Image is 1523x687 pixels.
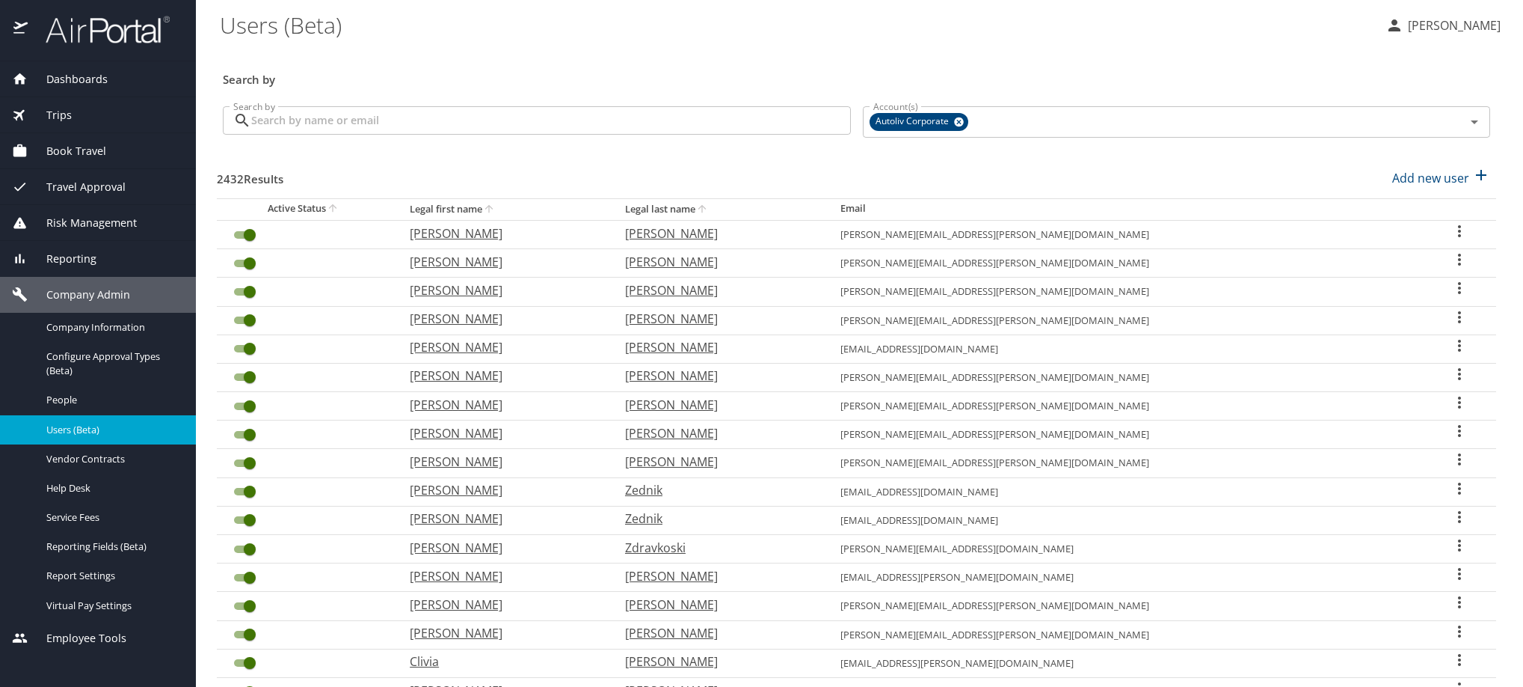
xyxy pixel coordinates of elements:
p: [PERSON_NAME] [625,310,810,328]
span: Help Desk [46,481,178,495]
td: [PERSON_NAME][EMAIL_ADDRESS][PERSON_NAME][DOMAIN_NAME] [828,449,1423,477]
p: Zednik [625,481,810,499]
p: [PERSON_NAME] [410,510,595,528]
p: [PERSON_NAME] [625,567,810,585]
th: Legal last name [613,198,828,220]
th: Email [828,198,1423,220]
span: Users (Beta) [46,423,178,437]
td: [PERSON_NAME][EMAIL_ADDRESS][DOMAIN_NAME] [828,535,1423,564]
p: [PERSON_NAME] [625,453,810,471]
p: [PERSON_NAME] [410,567,595,585]
span: Service Fees [46,510,178,525]
p: [PERSON_NAME] [410,453,595,471]
th: Active Status [217,198,398,220]
p: [PERSON_NAME] [410,624,595,642]
p: [PERSON_NAME] [410,481,595,499]
span: Book Travel [28,143,106,159]
td: [PERSON_NAME][EMAIL_ADDRESS][PERSON_NAME][DOMAIN_NAME] [828,249,1423,278]
span: Company Admin [28,287,130,303]
span: Company Information [46,320,178,335]
p: Add new user [1392,169,1469,187]
p: [PERSON_NAME] [1403,16,1501,34]
td: [PERSON_NAME][EMAIL_ADDRESS][PERSON_NAME][DOMAIN_NAME] [828,306,1423,335]
img: icon-airportal.png [13,15,29,44]
td: [EMAIL_ADDRESS][PERSON_NAME][DOMAIN_NAME] [828,564,1423,592]
h1: Users (Beta) [220,1,1373,48]
p: [PERSON_NAME] [410,253,595,271]
span: People [46,393,178,407]
span: Risk Management [28,215,137,231]
span: Employee Tools [28,630,126,647]
p: Zednik [625,510,810,528]
span: Reporting [28,251,96,267]
td: [PERSON_NAME][EMAIL_ADDRESS][PERSON_NAME][DOMAIN_NAME] [828,592,1423,620]
td: [PERSON_NAME][EMAIL_ADDRESS][PERSON_NAME][DOMAIN_NAME] [828,620,1423,649]
p: [PERSON_NAME] [410,367,595,385]
td: [EMAIL_ADDRESS][PERSON_NAME][DOMAIN_NAME] [828,649,1423,677]
img: airportal-logo.png [29,15,170,44]
span: Autoliv Corporate [870,114,958,129]
button: Open [1464,112,1485,132]
td: [PERSON_NAME][EMAIL_ADDRESS][PERSON_NAME][DOMAIN_NAME] [828,220,1423,248]
td: [EMAIL_ADDRESS][DOMAIN_NAME] [828,477,1423,506]
button: Add new user [1386,162,1496,195]
p: [PERSON_NAME] [410,596,595,614]
p: Clivia [410,653,595,671]
span: Report Settings [46,569,178,583]
span: Configure Approval Types (Beta) [46,349,178,378]
span: Reporting Fields (Beta) [46,540,178,554]
span: Trips [28,107,72,123]
button: sort [695,203,710,217]
th: Legal first name [398,198,613,220]
td: [EMAIL_ADDRESS][DOMAIN_NAME] [828,335,1423,363]
input: Search by name or email [251,106,851,135]
p: Zdravkoski [625,539,810,557]
td: [PERSON_NAME][EMAIL_ADDRESS][PERSON_NAME][DOMAIN_NAME] [828,363,1423,391]
td: [PERSON_NAME][EMAIL_ADDRESS][PERSON_NAME][DOMAIN_NAME] [828,392,1423,421]
p: [PERSON_NAME] [625,596,810,614]
h3: 2432 Results [217,162,283,188]
p: [PERSON_NAME] [410,225,595,242]
p: [PERSON_NAME] [625,281,810,299]
td: [PERSON_NAME][EMAIL_ADDRESS][PERSON_NAME][DOMAIN_NAME] [828,278,1423,306]
span: Vendor Contracts [46,452,178,466]
p: [PERSON_NAME] [410,396,595,414]
p: [PERSON_NAME] [625,624,810,642]
p: [PERSON_NAME] [625,653,810,671]
button: sort [326,202,341,216]
p: [PERSON_NAME] [625,253,810,271]
p: [PERSON_NAME] [625,396,810,414]
p: [PERSON_NAME] [625,338,810,356]
p: [PERSON_NAME] [410,338,595,356]
p: [PERSON_NAME] [410,310,595,328]
p: [PERSON_NAME] [625,225,810,242]
h3: Search by [223,62,1490,88]
p: [PERSON_NAME] [625,424,810,442]
td: [EMAIL_ADDRESS][DOMAIN_NAME] [828,506,1423,534]
span: Travel Approval [28,179,126,195]
p: [PERSON_NAME] [625,367,810,385]
button: [PERSON_NAME] [1379,12,1507,39]
p: [PERSON_NAME] [410,539,595,557]
div: Autoliv Corporate [870,113,968,131]
p: [PERSON_NAME] [410,424,595,442]
td: [PERSON_NAME][EMAIL_ADDRESS][PERSON_NAME][DOMAIN_NAME] [828,421,1423,449]
button: sort [482,203,497,217]
span: Dashboards [28,71,108,88]
p: [PERSON_NAME] [410,281,595,299]
span: Virtual Pay Settings [46,599,178,613]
